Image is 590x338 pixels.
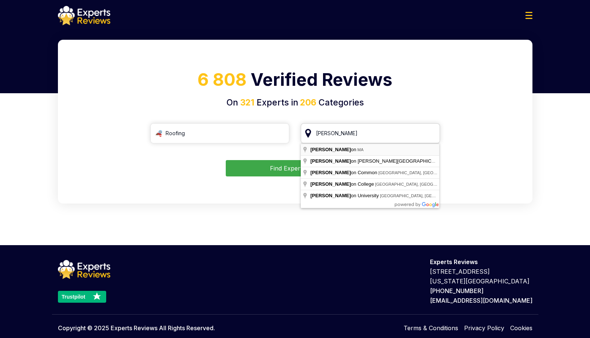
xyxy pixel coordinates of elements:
a: Trustpilot [58,291,110,303]
span: [GEOGRAPHIC_DATA], [GEOGRAPHIC_DATA], [GEOGRAPHIC_DATA] [378,170,511,175]
a: Terms & Conditions [404,324,458,332]
input: Your City [301,123,440,143]
span: 206 [298,97,316,108]
span: on Common [310,170,378,175]
h1: Verified Reviews [67,67,524,96]
span: [PERSON_NAME] [310,170,351,175]
span: [PERSON_NAME] [310,193,351,198]
text: Trustpilot [62,294,85,300]
p: Copyright © 2025 Experts Reviews All Rights Reserved. [58,324,215,332]
p: [STREET_ADDRESS] [430,267,532,276]
span: [PERSON_NAME] [310,147,351,152]
span: MA [358,147,364,152]
img: logo [58,6,110,25]
span: on College [310,181,375,187]
button: Find Experts Now [226,160,364,176]
a: Cookies [510,324,532,332]
span: on University [310,193,380,198]
img: logo [58,260,110,279]
p: [PHONE_NUMBER] [430,286,532,296]
p: [EMAIL_ADDRESS][DOMAIN_NAME] [430,296,532,305]
p: [US_STATE][GEOGRAPHIC_DATA] [430,276,532,286]
span: 321 [240,97,254,108]
span: on [310,147,358,152]
img: Menu Icon [525,12,532,19]
span: [PERSON_NAME] [310,158,351,164]
span: [PERSON_NAME] [310,181,351,187]
input: Search Category [150,123,290,143]
span: [GEOGRAPHIC_DATA], [GEOGRAPHIC_DATA], [GEOGRAPHIC_DATA] [380,194,512,198]
span: on [PERSON_NAME][GEOGRAPHIC_DATA] ([GEOGRAPHIC_DATA]) [310,158,503,164]
span: [GEOGRAPHIC_DATA], [GEOGRAPHIC_DATA] [375,182,462,186]
p: Experts Reviews [430,257,532,267]
h4: On Experts in Categories [67,96,524,109]
a: Privacy Policy [464,324,504,332]
span: 6 808 [198,69,247,90]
